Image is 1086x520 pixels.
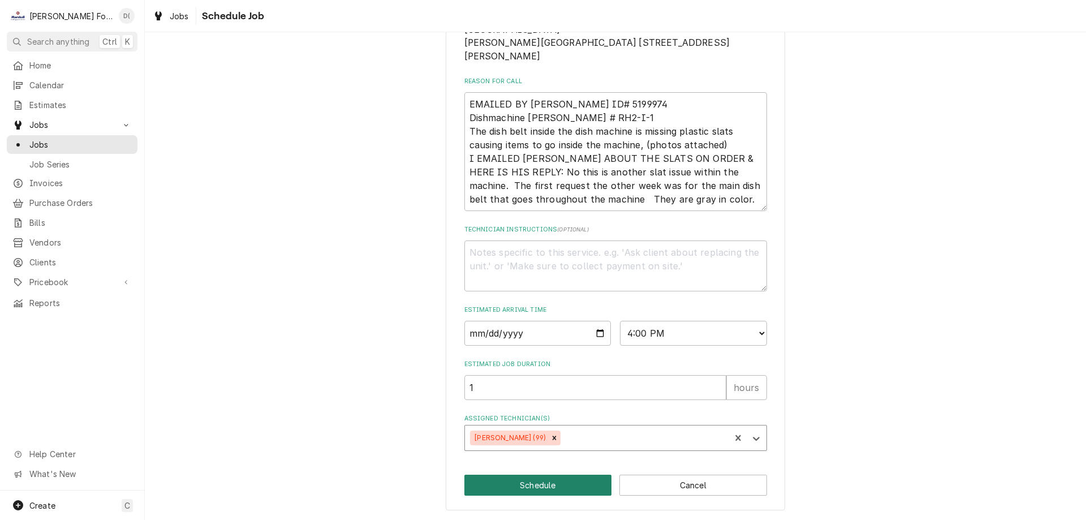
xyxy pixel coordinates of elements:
[29,177,132,189] span: Invoices
[119,8,135,24] div: D(
[29,158,132,170] span: Job Series
[7,76,137,94] a: Calendar
[620,321,767,346] select: Time Select
[29,59,132,71] span: Home
[7,213,137,232] a: Bills
[464,92,767,211] textarea: EMAILED BY [PERSON_NAME] ID# 5199974 Dishmachine [PERSON_NAME] # RH2-I-1 The dish belt inside the...
[7,465,137,483] a: Go to What's New
[125,36,130,48] span: K
[464,360,767,400] div: Estimated Job Duration
[29,217,132,229] span: Bills
[464,321,611,346] input: Date
[464,475,612,496] button: Schedule
[464,414,767,423] label: Assigned Technician(s)
[726,375,767,400] div: hours
[29,501,55,510] span: Create
[464,24,730,62] span: [GEOGRAPHIC_DATA] [PERSON_NAME][GEOGRAPHIC_DATA] [STREET_ADDRESS][PERSON_NAME]
[7,32,137,51] button: Search anythingCtrlK
[10,8,26,24] div: Marshall Food Equipment Service's Avatar
[119,8,135,24] div: Derek Testa (81)'s Avatar
[470,431,548,445] div: [PERSON_NAME] (99)
[7,445,137,463] a: Go to Help Center
[548,431,561,445] div: Remove Chris Branca (99)
[464,225,767,234] label: Technician Instructions
[29,79,132,91] span: Calendar
[29,297,132,309] span: Reports
[29,237,132,248] span: Vendors
[464,77,767,86] label: Reason For Call
[199,8,265,24] span: Schedule Job
[7,135,137,154] a: Jobs
[464,23,767,63] span: Service Location
[7,194,137,212] a: Purchase Orders
[170,10,189,22] span: Jobs
[464,306,767,346] div: Estimated Arrival Time
[10,8,26,24] div: M
[7,155,137,174] a: Job Series
[464,306,767,315] label: Estimated Arrival Time
[464,475,767,496] div: Button Group
[148,7,193,25] a: Jobs
[124,500,130,512] span: C
[29,139,132,151] span: Jobs
[7,56,137,75] a: Home
[27,36,89,48] span: Search anything
[29,10,113,22] div: [PERSON_NAME] Food Equipment Service
[7,294,137,312] a: Reports
[7,253,137,272] a: Clients
[29,99,132,111] span: Estimates
[29,256,132,268] span: Clients
[7,233,137,252] a: Vendors
[102,36,117,48] span: Ctrl
[557,226,589,233] span: ( optional )
[29,276,115,288] span: Pricebook
[464,77,767,211] div: Reason For Call
[29,468,131,480] span: What's New
[29,197,132,209] span: Purchase Orders
[464,225,767,291] div: Technician Instructions
[464,414,767,451] div: Assigned Technician(s)
[29,448,131,460] span: Help Center
[464,360,767,369] label: Estimated Job Duration
[7,115,137,134] a: Go to Jobs
[619,475,767,496] button: Cancel
[7,96,137,114] a: Estimates
[7,174,137,192] a: Invoices
[29,119,115,131] span: Jobs
[464,475,767,496] div: Button Group Row
[464,12,767,63] div: Service Location
[7,273,137,291] a: Go to Pricebook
